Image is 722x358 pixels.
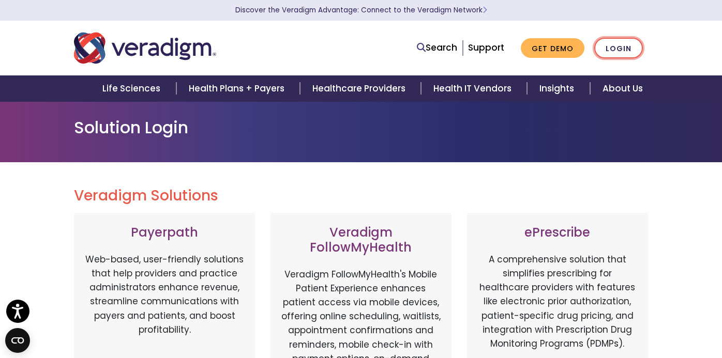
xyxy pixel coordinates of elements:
[521,38,584,58] a: Get Demo
[176,75,300,102] a: Health Plans + Payers
[594,38,643,59] a: Login
[74,118,648,137] h1: Solution Login
[90,75,176,102] a: Life Sciences
[417,41,457,55] a: Search
[5,328,30,353] button: Open CMP widget
[281,225,441,255] h3: Veradigm FollowMyHealth
[235,5,487,15] a: Discover the Veradigm Advantage: Connect to the Veradigm NetworkLearn More
[74,187,648,205] h2: Veradigm Solutions
[483,5,487,15] span: Learn More
[590,75,655,102] a: About Us
[84,225,245,240] h3: Payerpath
[468,41,504,54] a: Support
[300,75,421,102] a: Healthcare Providers
[527,75,590,102] a: Insights
[421,75,527,102] a: Health IT Vendors
[74,31,216,65] img: Veradigm logo
[477,225,638,240] h3: ePrescribe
